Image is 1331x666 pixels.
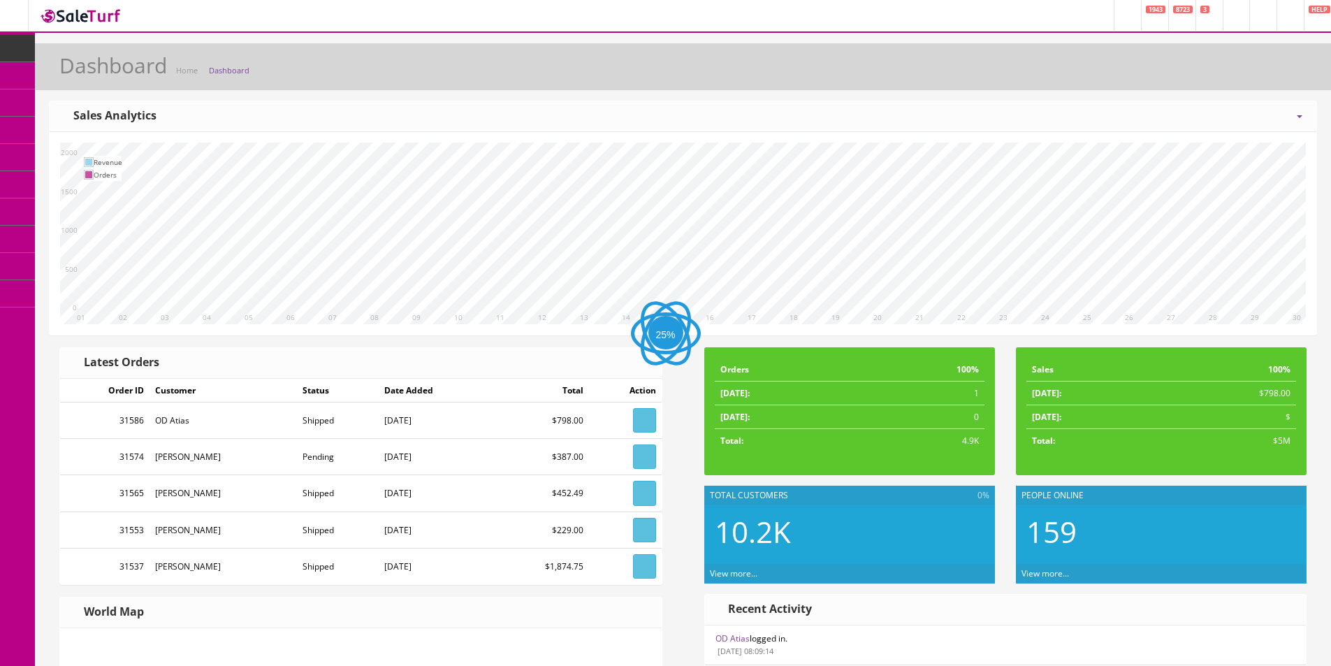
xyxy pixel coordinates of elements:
[856,405,984,429] td: 0
[977,489,989,502] span: 0%
[1158,405,1296,429] td: $
[1032,435,1055,447] strong: Total:
[719,603,813,616] h3: Recent Activity
[74,606,144,618] h3: World Map
[379,379,494,403] td: Date Added
[720,387,750,399] strong: [DATE]:
[60,379,150,403] td: Order ID
[150,379,297,403] td: Customer
[1309,6,1330,13] span: HELP
[379,403,494,439] td: [DATE]
[856,358,984,382] td: 100%
[297,548,379,584] td: Shipped
[150,439,297,475] td: [PERSON_NAME]
[494,475,589,512] td: $452.49
[209,65,249,75] a: Dashboard
[720,411,750,423] strong: [DATE]:
[94,168,122,181] td: Orders
[176,65,198,75] a: Home
[1026,358,1158,382] td: Sales
[59,54,167,77] h1: Dashboard
[715,516,984,548] h2: 10.2K
[856,382,984,405] td: 1
[1200,6,1209,13] span: 3
[60,475,150,512] td: 31565
[1016,486,1307,505] div: People Online
[150,403,297,439] td: OD Atias
[1032,387,1061,399] strong: [DATE]:
[715,632,750,644] a: OD Atias
[704,486,995,505] div: Total Customers
[39,6,123,25] img: SaleTurf
[379,512,494,548] td: [DATE]
[297,439,379,475] td: Pending
[1032,411,1061,423] strong: [DATE]:
[710,567,757,579] a: View more...
[1146,6,1165,13] span: 1943
[856,429,984,453] td: 4.9K
[60,512,150,548] td: 31553
[60,403,150,439] td: 31586
[379,548,494,584] td: [DATE]
[494,512,589,548] td: $229.00
[589,379,662,403] td: Action
[74,356,159,369] h3: Latest Orders
[1021,567,1069,579] a: View more...
[494,379,589,403] td: Total
[60,439,150,475] td: 31574
[64,110,157,122] h3: Sales Analytics
[1026,516,1296,548] h2: 159
[297,403,379,439] td: Shipped
[1158,382,1296,405] td: $798.00
[60,548,150,584] td: 31537
[715,646,774,656] small: [DATE] 08:09:14
[297,379,379,403] td: Status
[715,358,857,382] td: Orders
[379,439,494,475] td: [DATE]
[494,439,589,475] td: $387.00
[1158,358,1296,382] td: 100%
[150,475,297,512] td: [PERSON_NAME]
[494,548,589,584] td: $1,874.75
[720,435,743,447] strong: Total:
[1173,6,1193,13] span: 8723
[494,403,589,439] td: $798.00
[150,512,297,548] td: [PERSON_NAME]
[150,548,297,584] td: [PERSON_NAME]
[297,512,379,548] td: Shipped
[94,156,122,168] td: Revenue
[379,475,494,512] td: [DATE]
[1158,429,1296,453] td: $5M
[297,475,379,512] td: Shipped
[705,625,1307,665] li: logged in.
